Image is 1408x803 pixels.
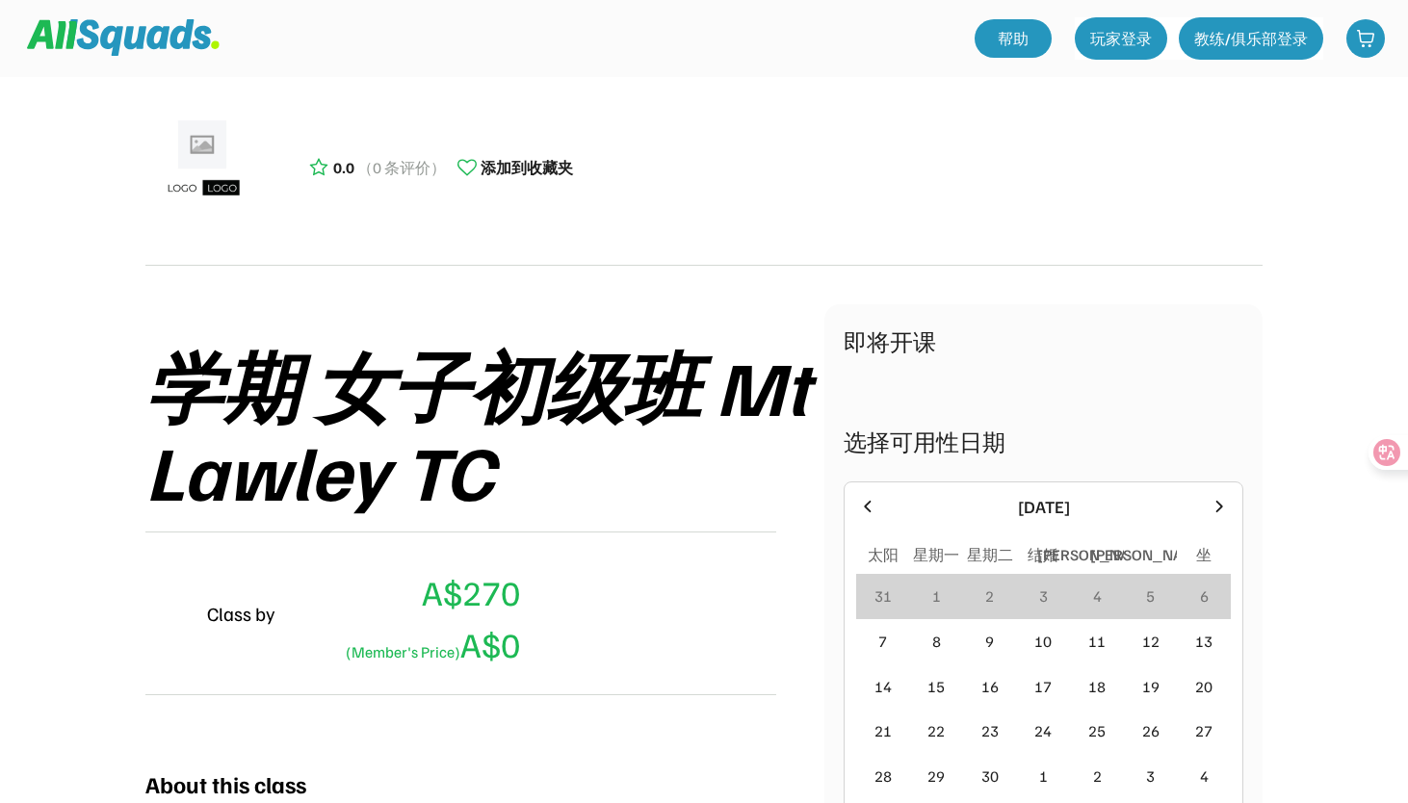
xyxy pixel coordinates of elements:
[346,622,520,665] font: A$0
[207,599,275,628] div: Class by
[145,590,192,636] img: yH5BAEAAAAALAAAAAABAAEAAAIBRAA7
[1093,764,1102,788] div: 2
[927,764,945,788] div: 29
[1039,764,1048,788] div: 1
[1200,764,1209,788] div: 4
[1142,719,1160,742] div: 26
[981,719,999,742] div: 23
[1093,584,1102,608] div: 4
[1179,17,1323,60] button: 教练/俱乐部登录
[927,719,945,742] div: 22
[932,584,941,608] div: 1
[1195,675,1212,698] div: 20
[1356,29,1375,48] img: shopping-cart-01%20%281%29.svg
[878,630,887,653] div: 7
[985,630,994,653] div: 9
[1200,584,1209,608] div: 6
[1034,630,1052,653] div: 10
[874,719,892,742] div: 21
[481,156,573,179] div: 添加到收藏夹
[346,642,460,661] font: (Member's Price)
[27,19,220,56] img: Squad%20Logo.svg
[145,343,824,512] div: 学期 女子初级班 Mt Lawley TC
[927,675,945,698] div: 15
[1037,543,1158,566] div: [PERSON_NAME]
[874,675,892,698] div: 14
[1088,719,1106,742] div: 25
[889,494,1198,520] div: [DATE]
[357,156,446,179] div: （0 条评价）
[1195,630,1212,653] div: 13
[868,543,899,566] div: 太阳
[1088,675,1106,698] div: 18
[422,566,520,618] div: A$270
[985,584,994,608] div: 2
[932,630,941,653] div: 8
[333,156,354,179] div: 0.0
[975,19,1052,58] a: 帮助
[1142,630,1160,653] div: 12
[1075,17,1167,60] button: 玩家登录
[1028,543,1058,566] div: 结婚
[1146,764,1155,788] div: 3
[967,543,1013,566] div: 星期二
[981,675,999,698] div: 16
[844,424,1243,458] div: 选择可用性日期
[913,543,959,566] div: 星期一
[1146,584,1155,608] div: 5
[981,764,999,788] div: 30
[874,764,892,788] div: 28
[1090,543,1211,566] div: [PERSON_NAME]
[145,766,306,801] div: About this class
[1142,675,1160,698] div: 19
[1196,543,1212,566] div: 坐
[1088,630,1106,653] div: 11
[844,324,1243,358] div: 即将开课
[155,114,251,210] img: ui-kit-placeholders-product-5_1200x.webp
[1195,719,1212,742] div: 27
[1034,719,1052,742] div: 24
[1034,675,1052,698] div: 17
[874,584,892,608] div: 31
[1039,584,1048,608] div: 3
